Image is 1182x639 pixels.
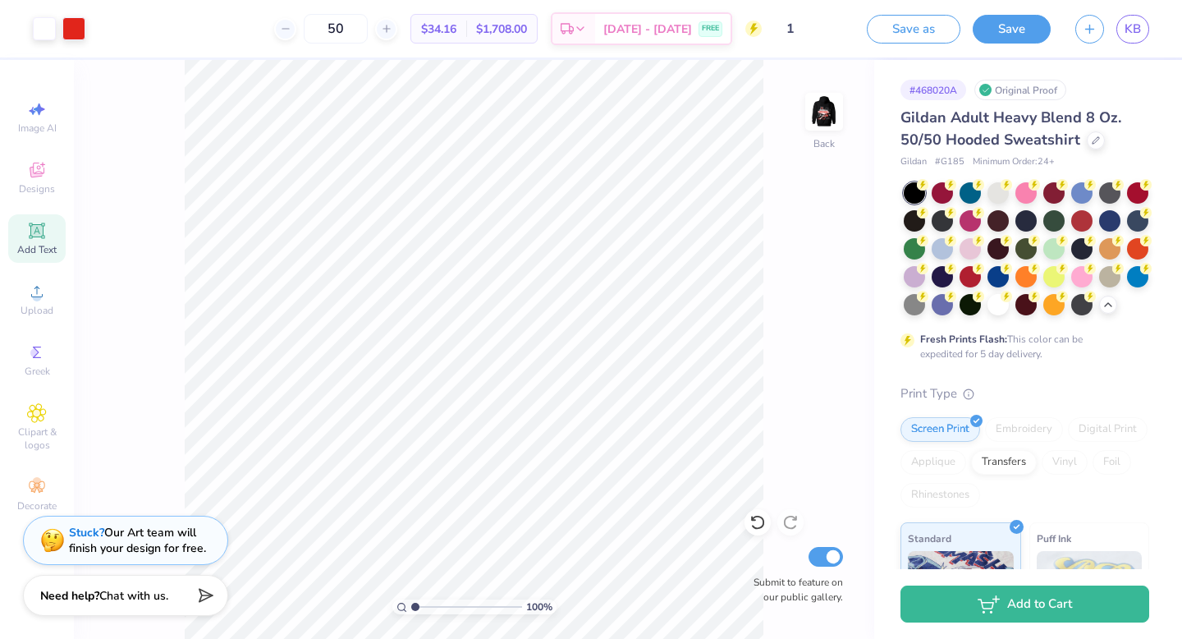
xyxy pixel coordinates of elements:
[971,450,1037,475] div: Transfers
[25,365,50,378] span: Greek
[21,304,53,317] span: Upload
[935,155,964,169] span: # G185
[808,95,841,128] img: Back
[908,551,1014,633] img: Standard
[908,530,951,547] span: Standard
[603,21,692,38] span: [DATE] - [DATE]
[900,80,966,100] div: # 468020A
[18,122,57,135] span: Image AI
[900,417,980,442] div: Screen Print
[1037,530,1071,547] span: Puff Ink
[867,15,960,44] button: Save as
[974,80,1066,100] div: Original Proof
[1093,450,1131,475] div: Foil
[1037,551,1143,633] img: Puff Ink
[1116,15,1149,44] a: KB
[900,450,966,475] div: Applique
[40,588,99,604] strong: Need help?
[19,182,55,195] span: Designs
[99,588,168,604] span: Chat with us.
[985,417,1063,442] div: Embroidery
[774,12,854,45] input: Untitled Design
[69,525,104,540] strong: Stuck?
[17,243,57,256] span: Add Text
[1125,20,1141,39] span: KB
[1068,417,1148,442] div: Digital Print
[69,525,206,556] div: Our Art team will finish your design for free.
[8,425,66,452] span: Clipart & logos
[900,483,980,508] div: Rhinestones
[900,586,1149,623] button: Add to Cart
[900,155,927,169] span: Gildan
[17,499,57,513] span: Decorate
[744,575,843,605] label: Submit to feature on our public gallery.
[920,333,1007,346] strong: Fresh Prints Flash:
[421,21,456,38] span: $34.16
[973,15,1051,44] button: Save
[476,21,527,38] span: $1,708.00
[1042,450,1088,475] div: Vinyl
[920,332,1122,361] div: This color can be expedited for 5 day delivery.
[813,136,835,151] div: Back
[900,384,1149,403] div: Print Type
[702,23,719,34] span: FREE
[526,600,552,614] span: 100 %
[973,155,1055,169] span: Minimum Order: 24 +
[900,108,1121,149] span: Gildan Adult Heavy Blend 8 Oz. 50/50 Hooded Sweatshirt
[304,14,368,44] input: – –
